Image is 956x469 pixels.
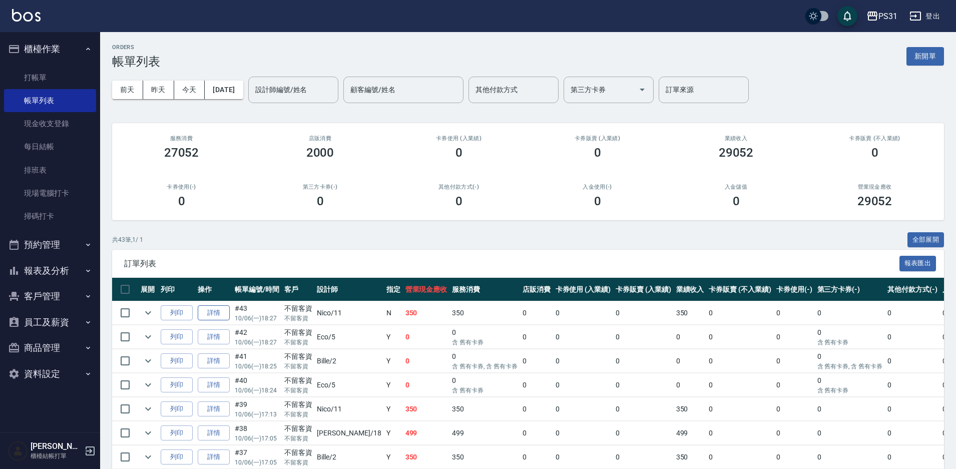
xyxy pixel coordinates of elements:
h5: [PERSON_NAME] [31,441,82,451]
p: 含 舊有卡券 [452,386,517,395]
th: 卡券販賣 (不入業績) [706,278,773,301]
button: 今天 [174,81,205,99]
button: 櫃檯作業 [4,36,96,62]
td: 0 [815,325,885,349]
td: 350 [674,397,707,421]
button: 新開單 [906,47,944,66]
td: 0 [885,301,940,325]
div: 不留客資 [284,375,312,386]
a: 新開單 [906,51,944,61]
div: 不留客資 [284,327,312,338]
td: Nico /11 [314,301,383,325]
td: 0 [774,349,815,373]
td: #41 [232,349,282,373]
th: 指定 [384,278,403,301]
td: 350 [403,301,450,325]
td: #43 [232,301,282,325]
td: #37 [232,445,282,469]
td: 0 [403,373,450,397]
th: 卡券使用 (入業績) [553,278,614,301]
td: N [384,301,403,325]
a: 詳情 [198,425,230,441]
button: 列印 [161,353,193,369]
td: 350 [674,301,707,325]
p: 含 舊有卡券 [817,338,882,347]
th: 展開 [138,278,158,301]
button: 資料設定 [4,361,96,387]
th: 營業現金應收 [403,278,450,301]
h2: 卡券使用(-) [124,184,239,190]
button: expand row [141,377,156,392]
div: 不留客資 [284,447,312,458]
td: 0 [674,349,707,373]
img: Logo [12,9,41,22]
td: 350 [674,445,707,469]
td: 0 [553,373,614,397]
button: 客戶管理 [4,283,96,309]
p: 不留客資 [284,362,312,371]
td: 499 [403,421,450,445]
button: 登出 [905,7,944,26]
td: 350 [403,397,450,421]
td: 0 [613,301,674,325]
h2: 入金儲值 [679,184,793,190]
td: 0 [885,397,940,421]
p: 10/06 (一) 17:13 [235,410,279,419]
td: #38 [232,421,282,445]
td: 0 [613,421,674,445]
th: 卡券使用(-) [774,278,815,301]
p: 不留客資 [284,410,312,419]
h2: 卡券販賣 (入業績) [540,135,655,142]
th: 業績收入 [674,278,707,301]
td: 0 [520,325,553,349]
a: 打帳單 [4,66,96,89]
button: 前天 [112,81,143,99]
h3: 0 [178,194,185,208]
a: 詳情 [198,377,230,393]
h3: 0 [455,146,462,160]
td: 0 [706,301,773,325]
p: 不留客資 [284,386,312,395]
td: 0 [520,421,553,445]
td: 0 [449,373,520,397]
h3: 0 [594,194,601,208]
td: 0 [815,397,885,421]
h2: 第三方卡券(-) [263,184,377,190]
a: 詳情 [198,401,230,417]
td: 0 [674,373,707,397]
td: 0 [706,397,773,421]
td: 0 [403,349,450,373]
a: 帳單列表 [4,89,96,112]
td: 350 [449,445,520,469]
td: 0 [553,445,614,469]
button: 列印 [161,425,193,441]
td: 0 [885,373,940,397]
td: 0 [885,421,940,445]
h3: 29052 [719,146,754,160]
td: 0 [613,397,674,421]
td: Y [384,325,403,349]
p: 10/06 (一) 18:24 [235,386,279,395]
h3: 0 [455,194,462,208]
button: expand row [141,329,156,344]
td: 0 [815,301,885,325]
td: 0 [774,373,815,397]
td: 0 [774,397,815,421]
button: expand row [141,449,156,464]
td: 0 [520,397,553,421]
button: expand row [141,305,156,320]
td: 0 [613,325,674,349]
td: 0 [774,325,815,349]
td: 0 [553,325,614,349]
p: 不留客資 [284,338,312,347]
td: 0 [885,325,940,349]
td: Y [384,421,403,445]
button: expand row [141,401,156,416]
h3: 服務消費 [124,135,239,142]
td: 0 [613,445,674,469]
a: 現場電腦打卡 [4,182,96,205]
td: 0 [553,421,614,445]
th: 設計師 [314,278,383,301]
td: #40 [232,373,282,397]
td: 0 [449,325,520,349]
